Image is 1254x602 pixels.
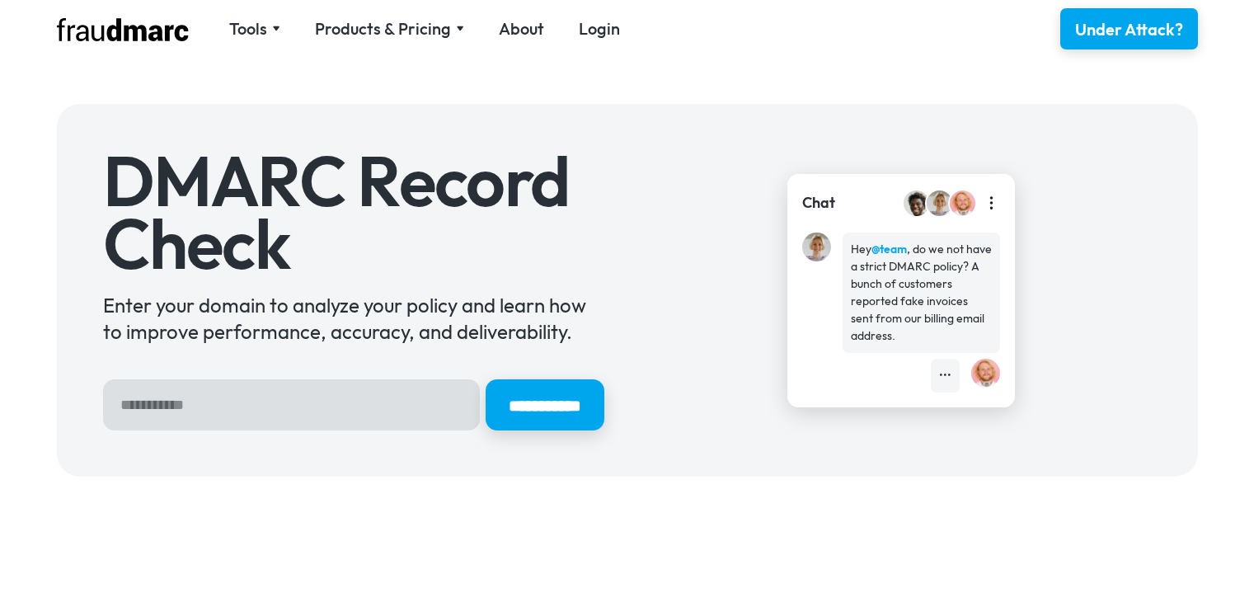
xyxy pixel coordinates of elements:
[851,241,992,345] div: Hey , do we not have a strict DMARC policy? A bunch of customers reported fake invoices sent from...
[579,17,620,40] a: Login
[103,292,604,345] div: Enter your domain to analyze your policy and learn how to improve performance, accuracy, and deli...
[802,192,835,214] div: Chat
[1060,8,1198,49] a: Under Attack?
[229,17,280,40] div: Tools
[499,17,544,40] a: About
[1075,18,1183,41] div: Under Attack?
[315,17,451,40] div: Products & Pricing
[103,379,604,430] form: Hero Sign Up Form
[229,17,267,40] div: Tools
[103,150,604,275] h1: DMARC Record Check
[871,242,907,256] strong: @team
[315,17,464,40] div: Products & Pricing
[939,367,951,384] div: •••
